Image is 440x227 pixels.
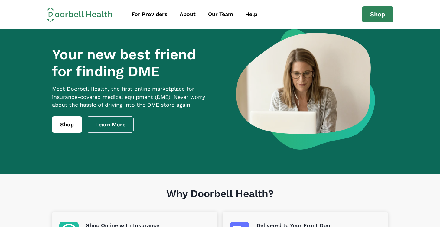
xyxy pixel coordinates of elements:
[52,46,217,80] h1: Your new best friend for finding DME
[362,6,393,23] a: Shop
[180,10,196,18] div: About
[52,85,217,109] p: Meet Doorbell Health, the first online marketplace for insurance-covered medical equipment (DME)....
[132,10,168,18] div: For Providers
[203,8,239,21] a: Our Team
[240,8,263,21] a: Help
[126,8,173,21] a: For Providers
[52,116,82,133] a: Shop
[236,29,375,150] img: a woman looking at a computer
[52,188,388,212] h1: Why Doorbell Health?
[87,116,134,133] a: Learn More
[174,8,201,21] a: About
[208,10,233,18] div: Our Team
[245,10,257,18] div: Help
